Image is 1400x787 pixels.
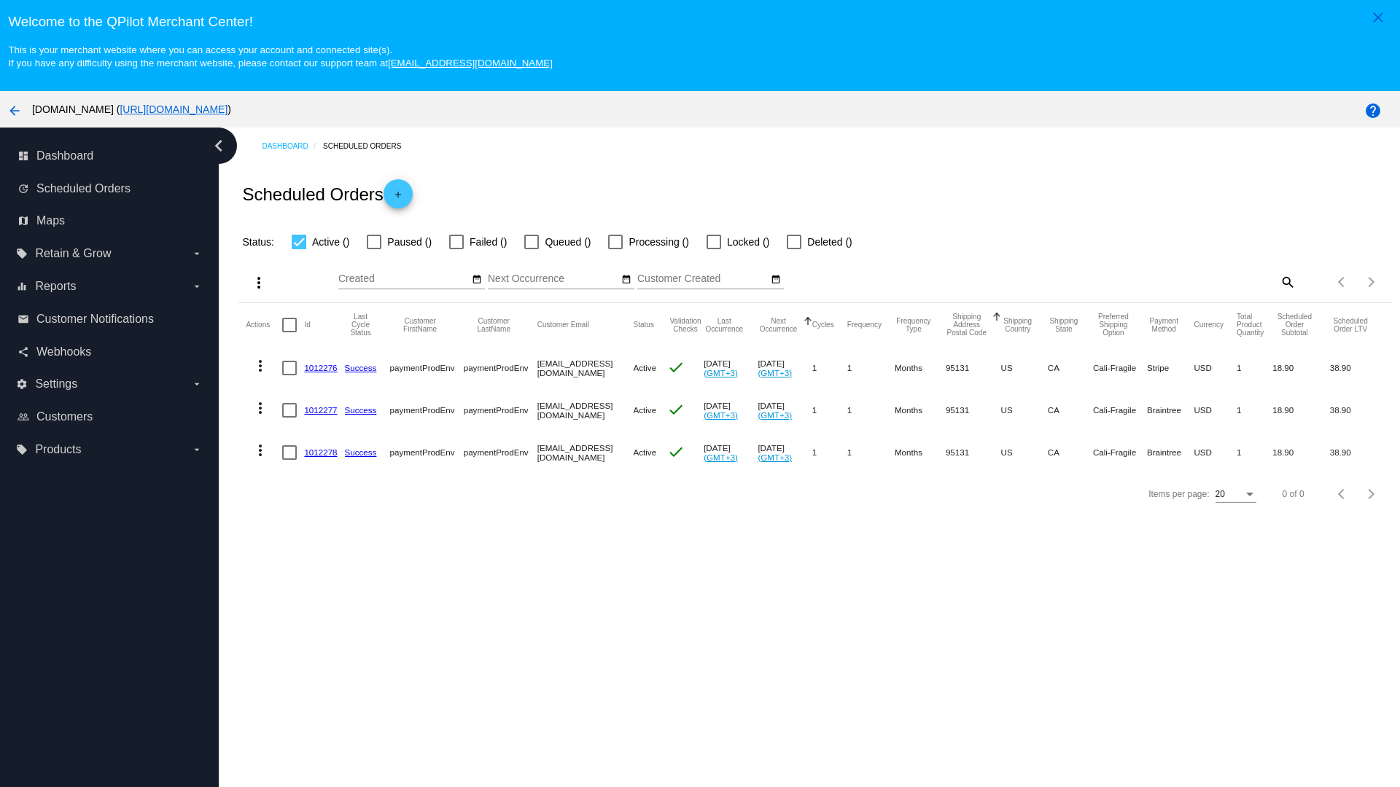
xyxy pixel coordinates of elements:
[16,248,28,259] i: local_offer
[634,447,657,457] span: Active
[537,431,634,474] mat-cell: [EMAIL_ADDRESS][DOMAIN_NAME]
[252,399,269,417] mat-icon: more_vert
[1147,431,1194,474] mat-cell: Braintree
[667,359,685,376] mat-icon: check
[1330,317,1372,333] button: Change sorting for LifetimeValue
[1093,313,1134,337] button: Change sorting for PreferredShippingOption
[1330,389,1385,431] mat-cell: 38.90
[338,273,470,285] input: Created
[1194,431,1237,474] mat-cell: USD
[629,233,688,251] span: Processing ()
[252,357,269,375] mat-icon: more_vert
[32,103,231,115] span: [DOMAIN_NAME] ( )
[758,453,792,462] a: (GMT+3)
[895,347,946,389] mat-cell: Months
[250,274,268,291] mat-icon: more_vert
[191,281,203,292] i: arrow_drop_down
[1147,347,1194,389] mat-cell: Stripe
[191,378,203,390] i: arrow_drop_down
[704,317,744,333] button: Change sorting for LastOccurrenceUtc
[1147,389,1194,431] mat-cell: Braintree
[704,368,738,377] a: (GMT+3)
[1357,267,1386,297] button: Next page
[17,340,203,364] a: share Webhooks
[545,233,591,251] span: Queued ()
[323,135,414,157] a: Scheduled Orders
[17,405,203,428] a: people_outline Customers
[17,313,29,325] i: email
[17,183,29,195] i: update
[8,44,552,68] small: This is your merchant website where you can access your account and connected site(s). If you hav...
[1001,347,1048,389] mat-cell: US
[464,389,537,431] mat-cell: paymentProdEnv
[1001,389,1048,431] mat-cell: US
[1328,267,1357,297] button: Previous page
[946,389,1001,431] mat-cell: 95131
[464,431,537,474] mat-cell: paymentProdEnv
[812,431,847,474] mat-cell: 1
[895,389,946,431] mat-cell: Months
[36,345,91,359] span: Webhooks
[1237,389,1272,431] mat-cell: 1
[36,313,154,326] span: Customer Notifications
[1148,489,1209,499] div: Items per page:
[390,431,464,474] mat-cell: paymentProdEnv
[36,182,131,195] span: Scheduled Orders
[1147,317,1181,333] button: Change sorting for PaymentMethod.Type
[242,236,274,248] span: Status:
[1272,347,1329,389] mat-cell: 18.90
[537,321,589,329] button: Change sorting for CustomerEmail
[1048,389,1093,431] mat-cell: CA
[35,280,76,293] span: Reports
[1093,431,1147,474] mat-cell: Cali-Fragile
[387,233,432,251] span: Paused ()
[667,443,685,461] mat-icon: check
[1194,321,1224,329] button: Change sorting for CurrencyIso
[1216,490,1256,500] mat-select: Items per page:
[17,144,203,168] a: dashboard Dashboard
[667,401,685,418] mat-icon: check
[17,215,29,227] i: map
[758,368,792,377] a: (GMT+3)
[537,347,634,389] mat-cell: [EMAIL_ADDRESS][DOMAIN_NAME]
[17,209,203,232] a: map Maps
[1093,347,1147,389] mat-cell: Cali-Fragile
[35,247,111,260] span: Retain & Grow
[1237,347,1272,389] mat-cell: 1
[1357,479,1386,509] button: Next page
[1283,489,1304,499] div: 0 of 0
[771,274,781,286] mat-icon: date_range
[1369,9,1387,26] mat-icon: close
[946,313,988,337] button: Change sorting for ShippingPostcode
[120,103,227,115] a: [URL][DOMAIN_NAME]
[1048,431,1093,474] mat-cell: CA
[758,410,792,420] a: (GMT+3)
[345,405,377,415] a: Success
[1272,313,1316,337] button: Change sorting for Subtotal
[36,149,93,163] span: Dashboard
[1272,389,1329,431] mat-cell: 18.90
[191,444,203,455] i: arrow_drop_down
[1001,431,1048,474] mat-cell: US
[1272,431,1329,474] mat-cell: 18.90
[1330,431,1385,474] mat-cell: 38.90
[1330,347,1385,389] mat-cell: 38.90
[1237,303,1272,347] mat-header-cell: Total Product Quantity
[847,347,895,389] mat-cell: 1
[758,389,812,431] mat-cell: [DATE]
[807,233,852,251] span: Deleted ()
[464,317,524,333] button: Change sorting for CustomerLastName
[667,303,704,347] mat-header-cell: Validation Checks
[389,189,407,207] mat-icon: add
[388,58,553,68] a: [EMAIL_ADDRESS][DOMAIN_NAME]
[1216,489,1225,499] span: 20
[8,14,1391,30] h3: Welcome to the QPilot Merchant Center!
[36,410,93,423] span: Customers
[242,179,412,208] h2: Scheduled Orders
[246,303,282,347] mat-header-cell: Actions
[16,281,28,292] i: equalizer
[704,389,758,431] mat-cell: [DATE]
[946,347,1001,389] mat-cell: 95131
[812,389,847,431] mat-cell: 1
[704,347,758,389] mat-cell: [DATE]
